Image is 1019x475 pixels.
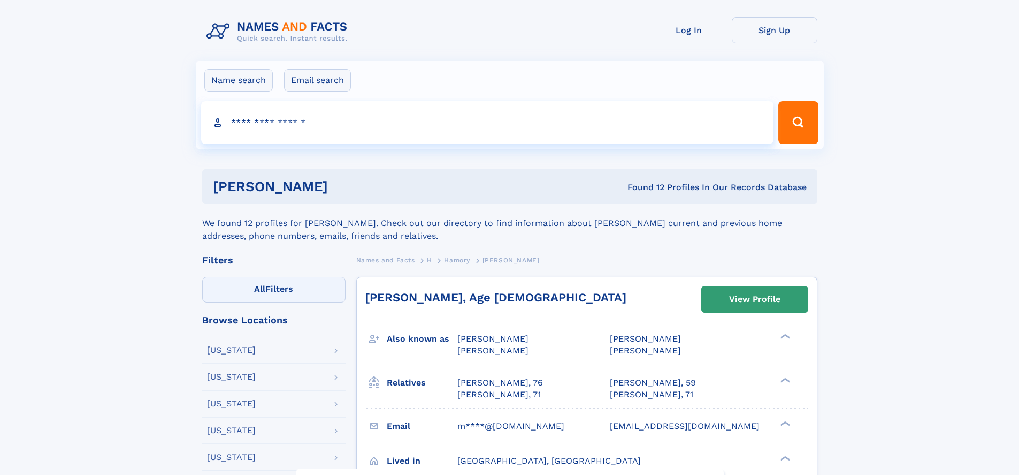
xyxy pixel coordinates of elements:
a: [PERSON_NAME], 71 [610,389,693,401]
div: ❯ [778,455,791,462]
a: Hamory [444,253,470,267]
div: ❯ [778,376,791,383]
div: [US_STATE] [207,453,256,462]
img: Logo Names and Facts [202,17,356,46]
div: [US_STATE] [207,346,256,355]
a: [PERSON_NAME], Age [DEMOGRAPHIC_DATA] [365,291,626,304]
h3: Lived in [387,452,457,470]
span: [EMAIL_ADDRESS][DOMAIN_NAME] [610,421,760,431]
span: [PERSON_NAME] [610,345,681,356]
a: Sign Up [732,17,817,43]
h1: [PERSON_NAME] [213,180,478,193]
div: [US_STATE] [207,373,256,381]
label: Email search [284,69,351,92]
button: Search Button [778,101,818,144]
div: [US_STATE] [207,399,256,408]
span: [PERSON_NAME] [482,257,540,264]
h3: Also known as [387,330,457,348]
span: All [254,284,265,294]
div: Filters [202,255,346,265]
div: View Profile [729,287,780,312]
input: search input [201,101,774,144]
span: [PERSON_NAME] [457,334,528,344]
a: Names and Facts [356,253,415,267]
h3: Email [387,417,457,435]
div: ❯ [778,333,791,340]
a: Log In [646,17,732,43]
a: [PERSON_NAME], 71 [457,389,541,401]
div: ❯ [778,420,791,427]
span: Hamory [444,257,470,264]
span: H [427,257,432,264]
div: We found 12 profiles for [PERSON_NAME]. Check out our directory to find information about [PERSON... [202,204,817,243]
h3: Relatives [387,374,457,392]
span: [PERSON_NAME] [457,345,528,356]
div: Found 12 Profiles In Our Records Database [478,182,807,193]
div: [US_STATE] [207,426,256,435]
span: [PERSON_NAME] [610,334,681,344]
a: H [427,253,432,267]
a: [PERSON_NAME], 59 [610,377,696,389]
a: [PERSON_NAME], 76 [457,377,543,389]
label: Name search [204,69,273,92]
label: Filters [202,277,346,303]
span: [GEOGRAPHIC_DATA], [GEOGRAPHIC_DATA] [457,456,641,466]
a: View Profile [702,286,808,312]
div: Browse Locations [202,315,346,325]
